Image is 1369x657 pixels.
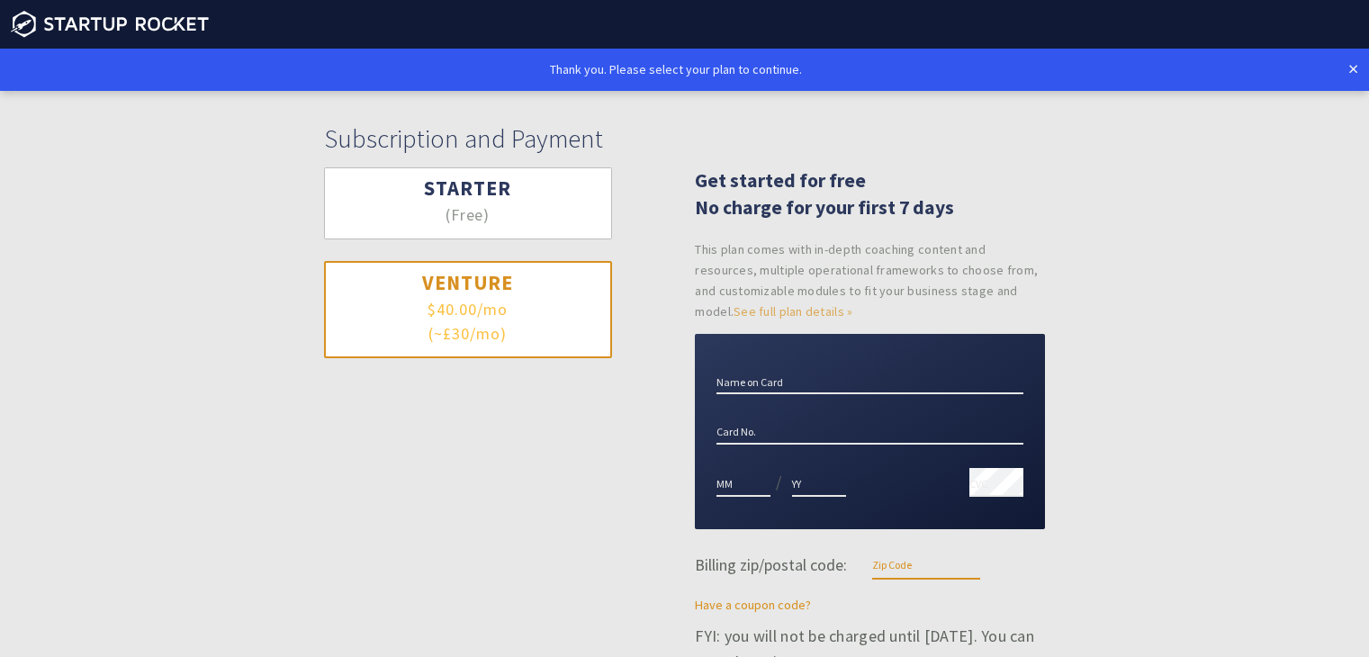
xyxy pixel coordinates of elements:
h3: Starter [358,175,577,202]
a: × [1348,58,1358,79]
span: (~£30/mo) [428,326,506,342]
h3: Venture [358,270,577,296]
span: Thank you. Please select your plan to continue. [550,61,802,77]
button: Starter (Free) [324,167,612,240]
div: / [716,455,846,497]
a: See full plan details » [734,303,852,319]
h2: Get started for free No charge for your first 7 days [695,167,1045,221]
small: This plan comes with in-depth coaching content and resources, multiple operational frameworks to ... [695,239,1045,322]
span: $40.00/mo [428,301,507,318]
h1: Subscription and Payment [324,123,1046,155]
button: Venture $40.00/mo (~£30/mo) [324,261,612,358]
input: MM [716,468,770,497]
input: Card No. [716,416,1023,445]
a: Have a coupon code? [695,597,811,613]
input: Name on Card [716,366,1023,395]
input: YY [792,468,846,497]
input: CVC [969,468,1023,497]
span: Billing zip/postal code: [695,554,847,575]
span: (Free) [446,207,491,223]
input: Zip Code [872,551,980,580]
